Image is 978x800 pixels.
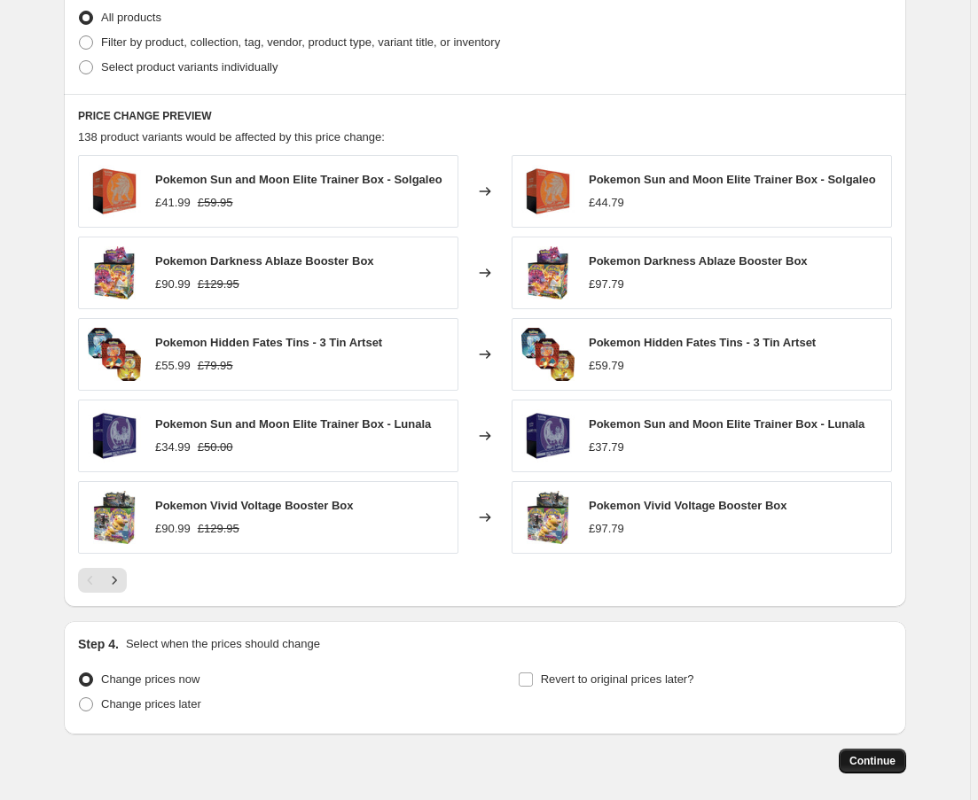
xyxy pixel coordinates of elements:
[521,409,575,462] img: jet-cards-pokemon-sun-and-moon-elite-trainer-box-lunala-pok82204-l-15458746990766_80x.jpg
[198,194,233,212] strike: £59.95
[88,409,141,462] img: jet-cards-pokemon-sun-and-moon-elite-trainer-box-lunala-pok82204-l-15458746990766_80x.jpg
[155,417,431,431] span: Pokemon Sun and Moon Elite Trainer Box - Lunala
[78,568,127,593] nav: Pagination
[155,336,382,349] span: Pokemon Hidden Fates Tins - 3 Tin Artset
[78,109,892,123] h6: PRICE CHANGE PREVIEW
[155,357,191,375] div: £55.99
[78,635,119,653] h2: Step 4.
[101,11,161,24] span: All products
[589,254,808,268] span: Pokemon Darkness Ablaze Booster Box
[88,246,141,299] img: jet-cards-pokemon-darkness-ablaze-booster-box-15458752364718_80x.jpg
[198,439,233,456] strike: £50.00
[839,749,906,773] button: Continue
[155,173,442,186] span: Pokemon Sun and Moon Elite Trainer Box - Solgaleo
[88,328,141,381] img: jet-cards-pokemon-hidden-fates-tins-3-tin-artset-pok80481-6-15458775105710_80x.jpg
[155,194,191,212] div: £41.99
[521,491,575,544] img: jet-cards-pokemon-vivid-voltage-booster-box-pok81749-15458755543214_80x.jpg
[541,672,694,686] span: Revert to original prices later?
[521,246,575,299] img: jet-cards-pokemon-darkness-ablaze-booster-box-15458752364718_80x.jpg
[589,357,624,375] div: £59.79
[589,520,624,538] div: £97.79
[589,336,816,349] span: Pokemon Hidden Fates Tins - 3 Tin Artset
[198,357,233,375] strike: £79.95
[589,417,865,431] span: Pokemon Sun and Moon Elite Trainer Box - Lunala
[101,697,201,711] span: Change prices later
[101,60,278,74] span: Select product variants individually
[589,439,624,456] div: £37.79
[88,165,141,218] img: jet-cards-pokemon-sun-and-moon-elite-trainer-box-solgaleo-pok82204-s-15458738503854_80x.jpg
[101,672,200,686] span: Change prices now
[78,130,385,144] span: 138 product variants would be affected by this price change:
[155,254,374,268] span: Pokemon Darkness Ablaze Booster Box
[88,491,141,544] img: jet-cards-pokemon-vivid-voltage-booster-box-pok81749-15458755543214_80x.jpg
[849,754,896,768] span: Continue
[101,35,500,49] span: Filter by product, collection, tag, vendor, product type, variant title, or inventory
[589,499,786,512] span: Pokemon Vivid Voltage Booster Box
[589,173,876,186] span: Pokemon Sun and Moon Elite Trainer Box - Solgaleo
[589,194,624,212] div: £44.79
[126,635,320,653] p: Select when the prices should change
[155,439,191,456] div: £34.99
[198,276,239,293] strike: £129.95
[521,328,575,381] img: jet-cards-pokemon-hidden-fates-tins-3-tin-artset-pok80481-6-15458775105710_80x.jpg
[102,568,127,593] button: Next
[589,276,624,293] div: £97.79
[521,165,575,218] img: jet-cards-pokemon-sun-and-moon-elite-trainer-box-solgaleo-pok82204-s-15458738503854_80x.jpg
[155,499,353,512] span: Pokemon Vivid Voltage Booster Box
[155,276,191,293] div: £90.99
[198,520,239,538] strike: £129.95
[155,520,191,538] div: £90.99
